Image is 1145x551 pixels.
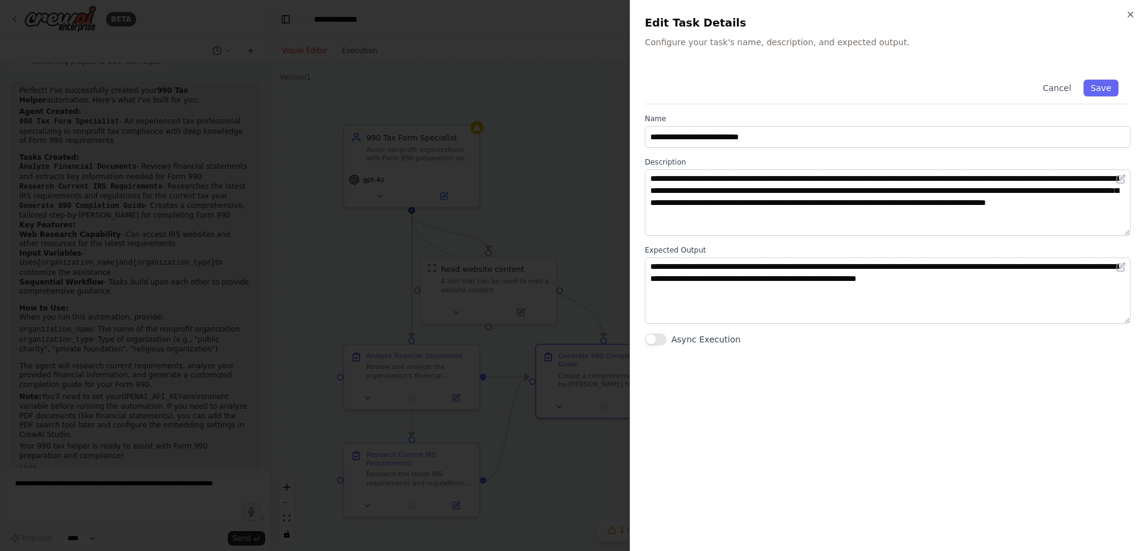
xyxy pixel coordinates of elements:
[645,14,1131,31] h2: Edit Task Details
[645,36,1131,48] p: Configure your task's name, description, and expected output.
[671,333,741,345] label: Async Execution
[645,157,1131,167] label: Description
[1114,172,1128,186] button: Open in editor
[1114,260,1128,274] button: Open in editor
[1035,80,1078,96] button: Cancel
[1084,80,1118,96] button: Save
[645,245,1131,255] label: Expected Output
[645,114,1131,124] label: Name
